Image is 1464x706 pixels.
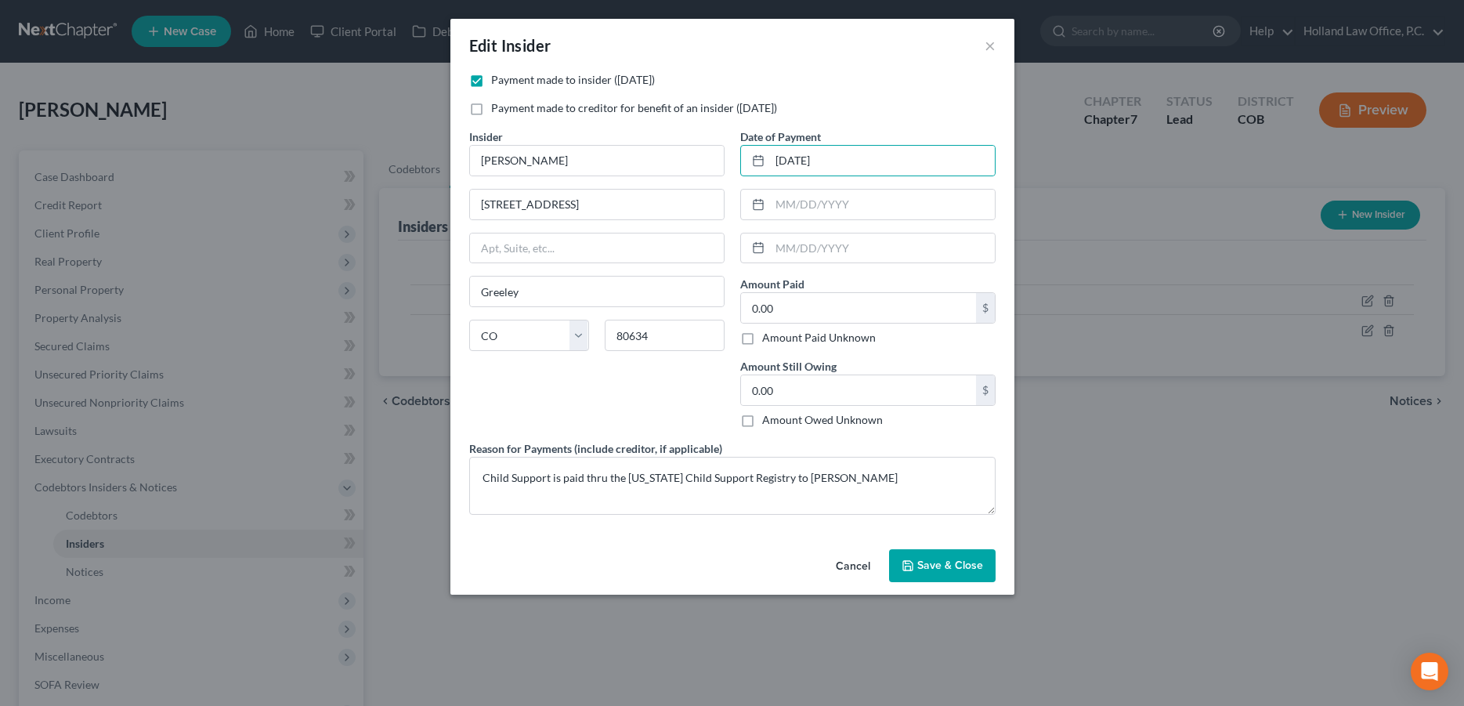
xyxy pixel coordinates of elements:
[470,277,724,306] input: Enter city
[469,36,498,55] span: Edit
[1411,653,1448,690] div: Open Intercom Messenger
[770,234,995,263] input: MM/DD/YYYY
[469,130,503,143] span: Insider
[770,146,995,176] input: MM/DD/YYYY
[823,551,883,582] button: Cancel
[491,100,777,116] label: Payment made to creditor for benefit of an insider ([DATE])
[889,549,996,582] button: Save & Close
[470,190,724,219] input: Enter address...
[985,36,996,55] button: ×
[976,375,995,405] div: $
[762,412,883,428] label: Amount Owed Unknown
[470,234,724,263] input: Apt, Suite, etc...
[741,375,976,405] input: 0.00
[740,358,837,375] label: Amount Still Owing
[491,72,655,88] label: Payment made to insider ([DATE])
[917,559,983,572] span: Save & Close
[770,190,995,219] input: MM/DD/YYYY
[501,36,551,55] span: Insider
[469,440,722,457] label: Reason for Payments (include creditor, if applicable)
[605,320,725,351] input: Enter zip...
[976,293,995,323] div: $
[470,146,724,176] input: Enter name...
[741,293,976,323] input: 0.00
[762,330,876,346] label: Amount Paid Unknown
[740,129,821,145] label: Date of Payment
[740,276,804,292] label: Amount Paid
